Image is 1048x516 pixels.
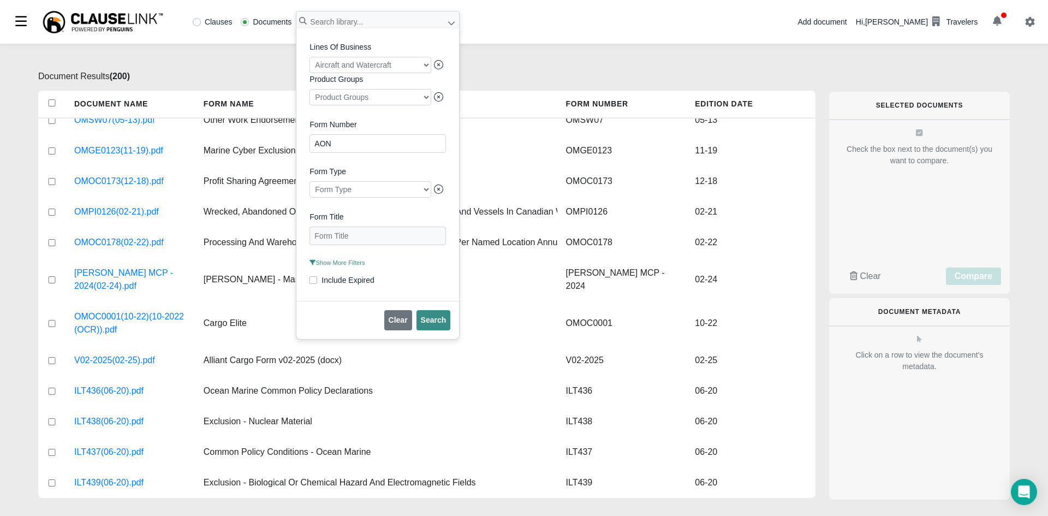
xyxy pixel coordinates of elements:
span: Clear [860,271,880,281]
div: Open Intercom Messenger [1011,479,1037,505]
h5: Form Number [557,91,687,117]
a: V02-2025(02-25).pdf [74,354,155,367]
h5: Form Name [195,91,557,117]
div: Form Type [309,181,431,198]
b: ( 200 ) [110,72,130,81]
label: Product Groups [309,74,446,85]
label: Clauses [193,18,233,26]
div: Check the box next to the document(s) you want to compare. [838,144,1001,167]
a: OMOC0001(10-22)(10-2022 (OCR)).pdf [74,310,186,336]
div: Ocean Marine Common Policy Declarations [195,376,557,406]
div: 06-20 [686,437,815,467]
div: OMOC0178 [557,227,687,258]
div: OMSW07 [557,105,687,135]
div: 06-20 [686,467,815,498]
div: 02-22 [686,227,815,258]
span: Compare [955,271,992,281]
div: ILT437 [557,437,687,467]
div: Other Work Endorsement [195,105,557,135]
div: ILT436 [557,376,687,406]
label: Include Expired [309,276,374,284]
div: Click on a row to view the document's metadata. [838,349,1001,372]
div: Marine Cyber Exclusion [195,135,557,166]
div: Alliant Cargo Form v02-2025 (docx) [195,345,557,376]
img: ClauseLink [41,10,164,34]
div: Aircraft and Watercraft [309,57,431,73]
input: Search library... [296,11,460,33]
div: Processing And Warehouse – Earthquake, Flood and Windstorm Per Named Location Annual Aggregate Li... [195,227,557,258]
p: Document Results [38,70,815,83]
input: Form Title [309,227,446,245]
div: 10-22 [686,301,815,345]
div: [PERSON_NAME] MCP - 2024 [557,258,687,301]
label: Form Number [309,119,446,131]
button: Clear [384,310,412,330]
span: Show More Filters [309,259,365,266]
div: Willis WOLF - Marine Cargo Policy - 2024 [195,258,557,301]
div: 05-13 [686,105,815,135]
div: ILT439 [557,467,687,498]
h5: Document Name [65,91,195,117]
a: ILT439(06-20).pdf [74,476,144,489]
div: Common Policy Conditions - Ocean Marine [195,437,557,467]
h6: Document Metadata [847,308,992,316]
label: Form Type [309,166,446,177]
label: Lines Of Business [309,41,446,53]
div: Wrecked, Abandoned Or Hazardous Vessels - Canadian Vessels And Vessels In Canadian Waters [195,197,557,227]
div: Add document [797,16,847,28]
div: ILT438 [557,406,687,437]
div: 02-21 [686,197,815,227]
a: ILT438(06-20).pdf [74,415,144,428]
div: 02-24 [686,258,815,301]
div: Travelers [946,16,978,28]
div: Cargo Elite [195,301,557,345]
div: OMPI0126 [557,197,687,227]
button: Clear [838,268,893,285]
div: Product Groups [309,89,431,105]
a: OMOC0173(12-18).pdf [74,175,164,188]
span: Clear [389,316,408,324]
div: OMOC0001 [557,301,687,345]
a: ILT436(06-20).pdf [74,384,144,398]
div: Hi, [PERSON_NAME] [856,13,978,31]
button: Search [416,310,451,330]
div: 06-20 [686,406,815,437]
input: Form Number [309,134,446,153]
a: OMSW07(05-13).pdf [74,114,155,127]
h5: Edition Date [686,91,815,117]
a: OMOC0178(02-22).pdf [74,236,164,249]
div: 06-20 [686,376,815,406]
label: Form Title [309,211,446,223]
div: OMGE0123 [557,135,687,166]
button: Compare [946,268,1001,285]
a: [PERSON_NAME] MCP - 2024(02-24).pdf [74,266,186,293]
div: V02-2025 [557,345,687,376]
div: Profit Sharing Agreement [195,166,557,197]
div: Exclusion - Nuclear Material [195,406,557,437]
a: ILT437(06-20).pdf [74,446,144,459]
span: Search [421,316,446,324]
a: OMGE0123(11-19).pdf [74,144,163,157]
a: OMPI0126(02-21).pdf [74,205,159,218]
div: 12-18 [686,166,815,197]
div: 02-25 [686,345,815,376]
h6: Selected Documents [847,102,992,109]
div: OMOC0173 [557,166,687,197]
div: Exclusion - Biological Or Chemical Hazard And Electromagnetic Fields [195,467,557,498]
div: 11-19 [686,135,815,166]
label: Documents [241,18,291,26]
